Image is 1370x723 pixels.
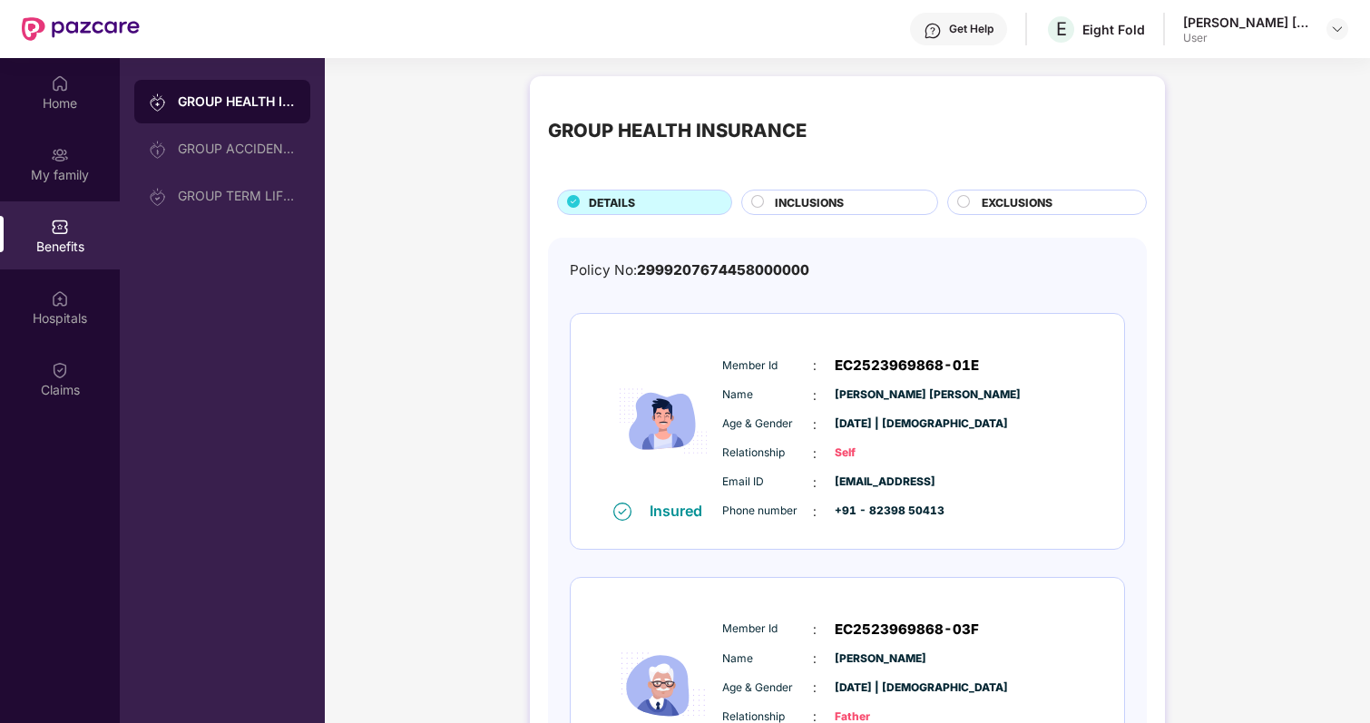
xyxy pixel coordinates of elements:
[149,141,167,159] img: svg+xml;base64,PHN2ZyB3aWR0aD0iMjAiIGhlaWdodD0iMjAiIHZpZXdCb3g9IjAgMCAyMCAyMCIgZmlsbD0ibm9uZSIgeG...
[813,356,817,376] span: :
[178,93,296,111] div: GROUP HEALTH INSURANCE
[813,502,817,522] span: :
[1056,18,1067,40] span: E
[813,620,817,640] span: :
[835,619,979,640] span: EC2523969868-03F
[722,650,813,668] span: Name
[813,678,817,698] span: :
[949,22,993,36] div: Get Help
[722,679,813,697] span: Age & Gender
[835,415,925,433] span: [DATE] | [DEMOGRAPHIC_DATA]
[835,474,925,491] span: [EMAIL_ADDRESS]
[51,74,69,93] img: svg+xml;base64,PHN2ZyBpZD0iSG9tZSIgeG1sbnM9Imh0dHA6Ly93d3cudzMub3JnLzIwMDAvc3ZnIiB3aWR0aD0iMjAiIG...
[722,503,813,520] span: Phone number
[149,93,167,112] img: svg+xml;base64,PHN2ZyB3aWR0aD0iMjAiIGhlaWdodD0iMjAiIHZpZXdCb3g9IjAgMCAyMCAyMCIgZmlsbD0ibm9uZSIgeG...
[722,474,813,491] span: Email ID
[650,502,713,520] div: Insured
[637,261,809,278] span: 2999207674458000000
[51,361,69,379] img: svg+xml;base64,PHN2ZyBpZD0iQ2xhaW0iIHhtbG5zPSJodHRwOi8vd3d3LnczLm9yZy8yMDAwL3N2ZyIgd2lkdGg9IjIwIi...
[722,415,813,433] span: Age & Gender
[835,355,979,376] span: EC2523969868-01E
[813,386,817,405] span: :
[1082,21,1145,38] div: Eight Fold
[813,473,817,493] span: :
[1183,31,1310,45] div: User
[835,650,925,668] span: [PERSON_NAME]
[178,189,296,203] div: GROUP TERM LIFE INSURANCE
[589,194,635,211] span: DETAILS
[51,289,69,308] img: svg+xml;base64,PHN2ZyBpZD0iSG9zcGl0YWxzIiB4bWxucz0iaHR0cDovL3d3dy53My5vcmcvMjAwMC9zdmciIHdpZHRoPS...
[1183,14,1310,31] div: [PERSON_NAME] [PERSON_NAME]
[722,620,813,638] span: Member Id
[51,218,69,236] img: svg+xml;base64,PHN2ZyBpZD0iQmVuZWZpdHMiIHhtbG5zPSJodHRwOi8vd3d3LnczLm9yZy8yMDAwL3N2ZyIgd2lkdGg9Ij...
[924,22,942,40] img: svg+xml;base64,PHN2ZyBpZD0iSGVscC0zMngzMiIgeG1sbnM9Imh0dHA6Ly93d3cudzMub3JnLzIwMDAvc3ZnIiB3aWR0aD...
[813,444,817,464] span: :
[775,194,844,211] span: INCLUSIONS
[835,503,925,520] span: +91 - 82398 50413
[835,679,925,697] span: [DATE] | [DEMOGRAPHIC_DATA]
[835,445,925,462] span: Self
[722,357,813,375] span: Member Id
[813,649,817,669] span: :
[570,259,809,281] div: Policy No:
[613,503,631,521] img: svg+xml;base64,PHN2ZyB4bWxucz0iaHR0cDovL3d3dy53My5vcmcvMjAwMC9zdmciIHdpZHRoPSIxNiIgaGVpZ2h0PSIxNi...
[1330,22,1345,36] img: svg+xml;base64,PHN2ZyBpZD0iRHJvcGRvd24tMzJ4MzIiIHhtbG5zPSJodHRwOi8vd3d3LnczLm9yZy8yMDAwL3N2ZyIgd2...
[722,445,813,462] span: Relationship
[51,146,69,164] img: svg+xml;base64,PHN2ZyB3aWR0aD0iMjAiIGhlaWdodD0iMjAiIHZpZXdCb3g9IjAgMCAyMCAyMCIgZmlsbD0ibm9uZSIgeG...
[149,188,167,206] img: svg+xml;base64,PHN2ZyB3aWR0aD0iMjAiIGhlaWdodD0iMjAiIHZpZXdCb3g9IjAgMCAyMCAyMCIgZmlsbD0ibm9uZSIgeG...
[609,341,718,501] img: icon
[982,194,1052,211] span: EXCLUSIONS
[813,415,817,435] span: :
[22,17,140,41] img: New Pazcare Logo
[835,386,925,404] span: [PERSON_NAME] [PERSON_NAME]
[722,386,813,404] span: Name
[178,142,296,156] div: GROUP ACCIDENTAL INSURANCE
[548,116,807,145] div: GROUP HEALTH INSURANCE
